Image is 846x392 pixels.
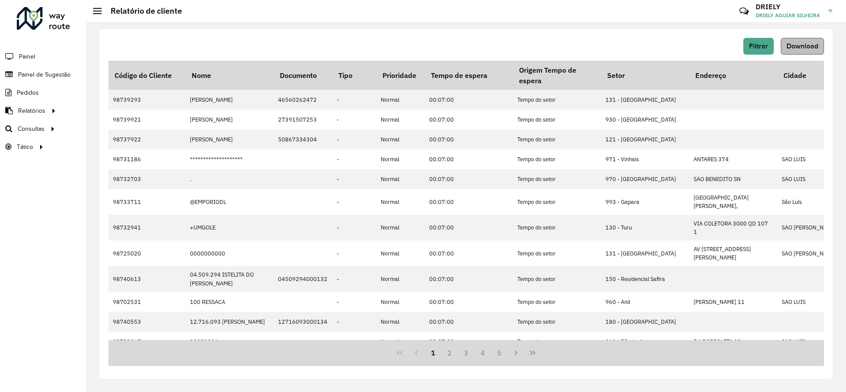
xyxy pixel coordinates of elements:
[332,312,376,332] td: -
[332,292,376,312] td: -
[274,266,332,292] td: 04509294000132
[756,3,822,11] h3: DRIELY
[108,240,186,266] td: 98725020
[601,215,689,240] td: 130 - Turu
[18,124,45,133] span: Consultas
[332,110,376,129] td: -
[781,38,824,55] button: Download
[508,344,524,361] button: Next Page
[425,240,513,266] td: 00:07:00
[458,344,475,361] button: 3
[689,332,777,351] td: DA BORBOLETA 12
[274,312,332,332] td: 12716093000134
[332,61,376,90] th: Tipo
[108,292,186,312] td: 98702531
[186,61,274,90] th: Nome
[376,61,425,90] th: Prioridade
[513,149,601,169] td: Tempo do setor
[601,90,689,110] td: 131 - [GEOGRAPHIC_DATA]
[186,332,274,351] td: 13031996
[601,61,689,90] th: Setor
[376,292,425,312] td: Normal
[689,215,777,240] td: VIA COLETORA 3000 QD 107 1
[601,240,689,266] td: 131 - [GEOGRAPHIC_DATA]
[756,11,822,19] span: DRIELY AGUIAR SILVEIRA
[425,169,513,189] td: 00:07:00
[475,344,491,361] button: 4
[743,38,774,55] button: Filtrar
[425,344,442,361] button: 1
[108,110,186,129] td: 98739921
[601,189,689,214] td: 993 - Gapara
[425,90,513,110] td: 00:07:00
[274,129,332,149] td: 50867334304
[749,42,768,50] span: Filtrar
[425,110,513,129] td: 00:07:00
[376,90,425,110] td: Normal
[601,332,689,351] td: 961 - Pão de Açucar
[376,215,425,240] td: Normal
[689,189,777,214] td: [GEOGRAPHIC_DATA][PERSON_NAME],
[425,215,513,240] td: 00:07:00
[601,266,689,292] td: 150 - Residencial Safira
[108,266,186,292] td: 98740613
[274,90,332,110] td: 46560262472
[601,292,689,312] td: 960 - Anil
[425,129,513,149] td: 00:07:00
[513,129,601,149] td: Tempo do setor
[513,312,601,332] td: Tempo do setor
[513,110,601,129] td: Tempo do setor
[425,266,513,292] td: 00:07:00
[332,332,376,351] td: -
[332,149,376,169] td: -
[513,189,601,214] td: Tempo do setor
[376,312,425,332] td: Normal
[18,70,70,79] span: Painel de Sugestão
[376,240,425,266] td: Normal
[186,189,274,214] td: @EMPORIODL
[332,189,376,214] td: -
[108,189,186,214] td: 98733711
[513,266,601,292] td: Tempo do setor
[425,312,513,332] td: 00:07:00
[601,110,689,129] td: 930 - [GEOGRAPHIC_DATA]
[186,266,274,292] td: 04.509.294 ISTELITA DO [PERSON_NAME]
[108,129,186,149] td: 98737922
[601,169,689,189] td: 970 - [GEOGRAPHIC_DATA]
[186,129,274,149] td: [PERSON_NAME]
[274,61,332,90] th: Documento
[376,169,425,189] td: Normal
[332,215,376,240] td: -
[524,344,541,361] button: Last Page
[17,142,33,152] span: Tático
[601,129,689,149] td: 121 - [GEOGRAPHIC_DATA]
[108,332,186,351] td: 98723065
[441,344,458,361] button: 2
[186,312,274,332] td: 12.716.093 [PERSON_NAME]
[108,215,186,240] td: 98732941
[513,240,601,266] td: Tempo do setor
[601,149,689,169] td: 971 - Vinhais
[376,332,425,351] td: Normal
[787,42,818,50] span: Download
[108,90,186,110] td: 98739293
[376,266,425,292] td: Normal
[332,169,376,189] td: -
[689,240,777,266] td: AV [STREET_ADDRESS][PERSON_NAME]
[425,332,513,351] td: 00:07:00
[689,61,777,90] th: Endereço
[186,169,274,189] td: .
[108,149,186,169] td: 98731186
[108,169,186,189] td: 98732703
[601,312,689,332] td: 180 - [GEOGRAPHIC_DATA]
[332,240,376,266] td: -
[376,110,425,129] td: Normal
[18,106,45,115] span: Relatórios
[425,149,513,169] td: 00:07:00
[513,332,601,351] td: Tempo do setor
[376,129,425,149] td: Normal
[186,292,274,312] td: 100 RESSACA
[17,88,39,97] span: Pedidos
[689,169,777,189] td: SAO BENEDITO SN
[274,110,332,129] td: 27391507253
